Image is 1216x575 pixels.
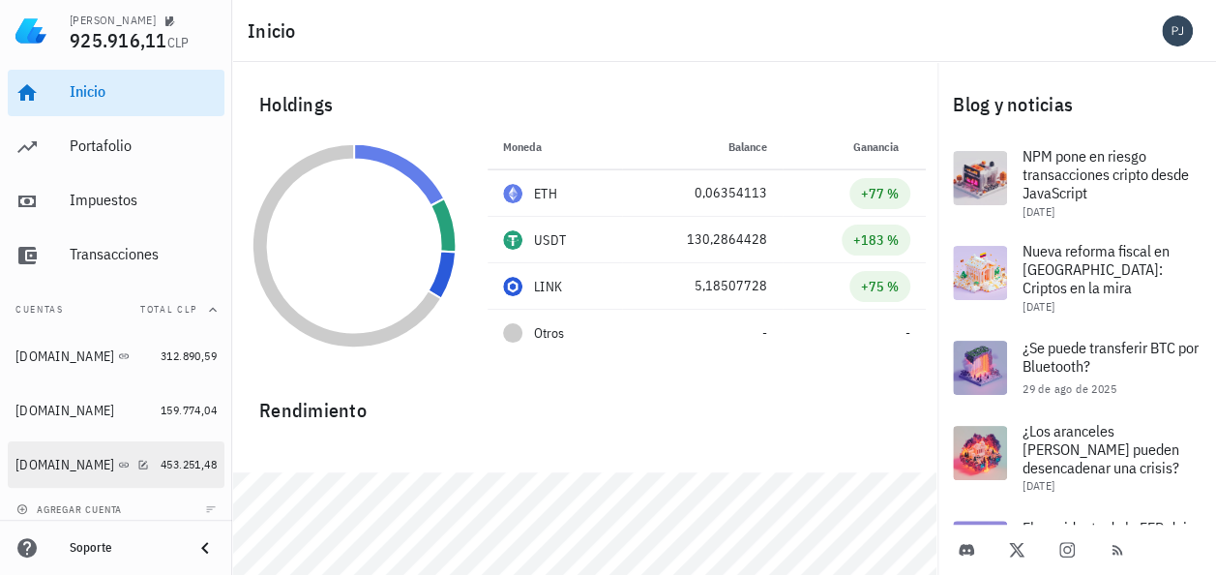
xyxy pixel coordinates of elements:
[1023,299,1054,314] span: [DATE]
[1023,241,1170,297] span: Nueva reforma fiscal en [GEOGRAPHIC_DATA]: Criptos en la mira
[937,136,1216,230] a: NPM pone en riesgo transacciones cripto desde JavaScript [DATE]
[861,184,899,203] div: +77 %
[70,27,167,53] span: 925.916,11
[70,191,217,209] div: Impuestos
[503,184,522,203] div: ETH-icon
[161,457,217,471] span: 453.251,48
[905,324,910,342] span: -
[161,348,217,363] span: 312.890,59
[503,230,522,250] div: USDT-icon
[15,348,114,365] div: [DOMAIN_NAME]
[70,82,217,101] div: Inicio
[1023,421,1179,477] span: ¿Los aranceles [PERSON_NAME] pueden desencadenar una crisis?
[861,277,899,296] div: +75 %
[1023,381,1116,396] span: 29 de ago de 2025
[244,74,926,136] div: Holdings
[638,183,766,203] div: 0,06354113
[244,379,926,426] div: Rendimiento
[853,139,910,154] span: Ganancia
[12,499,131,519] button: agregar cuenta
[8,387,224,434] a: [DOMAIN_NAME] 159.774,04
[638,229,766,250] div: 130,2864428
[8,333,224,379] a: [DOMAIN_NAME] 312.890,59
[1023,146,1189,202] span: NPM pone en riesgo transacciones cripto desde JavaScript
[534,277,562,296] div: LINK
[70,245,217,263] div: Transacciones
[248,15,304,46] h1: Inicio
[853,230,899,250] div: +183 %
[1023,478,1054,493] span: [DATE]
[8,441,224,488] a: [DOMAIN_NAME] 453.251,48
[534,323,564,344] span: Otros
[937,410,1216,505] a: ¿Los aranceles [PERSON_NAME] pueden desencadenar una crisis? [DATE]
[20,503,122,516] span: agregar cuenta
[8,178,224,225] a: Impuestos
[1023,204,1054,219] span: [DATE]
[534,230,566,250] div: USDT
[167,34,190,51] span: CLP
[1023,338,1199,376] span: ¿Se puede transferir BTC por Bluetooth?
[1162,15,1193,46] div: avatar
[8,232,224,279] a: Transacciones
[638,276,766,296] div: 5,18507728
[8,287,224,333] button: CuentasTotal CLP
[15,457,114,473] div: [DOMAIN_NAME]
[488,124,622,170] th: Moneda
[8,70,224,116] a: Inicio
[70,540,178,556] div: Soporte
[70,13,156,28] div: [PERSON_NAME]
[937,325,1216,410] a: ¿Se puede transferir BTC por Bluetooth? 29 de ago de 2025
[15,403,114,419] div: [DOMAIN_NAME]
[534,184,557,203] div: ETH
[15,15,46,46] img: LedgiFi
[622,124,782,170] th: Balance
[762,324,767,342] span: -
[161,403,217,417] span: 159.774,04
[8,124,224,170] a: Portafolio
[937,230,1216,325] a: Nueva reforma fiscal en [GEOGRAPHIC_DATA]: Criptos en la mira [DATE]
[70,136,217,155] div: Portafolio
[140,303,197,316] span: Total CLP
[937,74,1216,136] div: Blog y noticias
[503,277,522,296] div: LINK-icon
